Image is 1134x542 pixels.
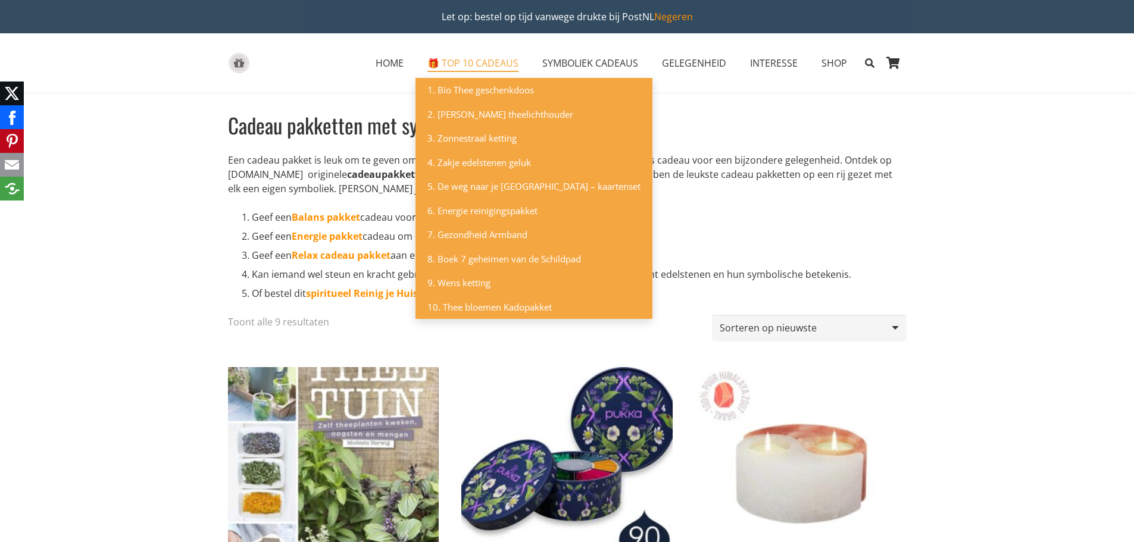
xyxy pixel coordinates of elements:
a: Relax cadeau pakket [292,249,391,262]
a: SHOPSHOP Menu [810,48,859,78]
a: GELEGENHEIDGELEGENHEID Menu [650,48,738,78]
li: Kan iemand wel steun en kracht gebruiken? Geef dan dit cadeau met kracht edelstenen en hun symbol... [252,267,897,281]
a: 1. Bio Thee geschenkdoos1. Bio Thee geschenkdoos Menu [416,78,652,102]
a: HOMEHOME Menu [364,48,416,78]
a: Balans pakket [292,211,360,224]
span: 6. Energie reinigingspakket [427,205,538,217]
span: 10. Thee bloemen Kadopakket [427,301,552,313]
span: SYMBOLIEK CADEAUS [542,57,638,70]
p: Toont alle 9 resultaten [228,315,329,329]
a: Winkelwagen [880,33,907,93]
span: GELEGENHEID [662,57,726,70]
a: 6. Energie reinigingspakket6. Energie reinigingspakket Menu [416,199,652,223]
select: Winkelbestelling [712,315,906,342]
span: 4. Zakje edelstenen geluk [427,156,531,168]
span: 3. Zonnestraal ketting [427,132,517,144]
span: SHOP [821,57,847,70]
span: 9. Wens ketting [427,277,491,289]
p: Een cadeau pakket is leuk om te geven om iemand te bedanken, in het zonnetje te zetten, of als ca... [228,153,897,196]
a: spiritueel Reinig je Huis pakket [306,287,454,300]
li: Geef een cadeau om op te laden [252,229,897,243]
span: HOME [376,57,404,70]
a: 10. Thee bloemen Kadopakket10. Thee bloemen Kadopakket Menu [416,295,652,319]
a: Zoeken [859,48,880,78]
li: Of bestel dit voor een fijne en warme energie [252,286,897,300]
a: 2. [PERSON_NAME] theelichthouder2. Yin Yang theelichthouder Menu [416,102,652,127]
span: 7. Gezondheid Armband [427,228,527,240]
a: 5. De weg naar je [GEOGRAPHIC_DATA] – kaartenset5. De weg naar je Levensdoel - kaartenset Menu [416,174,652,199]
a: 4. Zakje edelstenen geluk4. Zakje edelstenen geluk Menu [416,151,652,175]
span: 8. Boek 7 geheimen van de Schildpad [427,253,581,265]
a: Energie pakket [292,230,363,243]
a: Negeren [654,10,693,23]
a: 9. Wens ketting9. Wens ketting Menu [416,271,652,295]
a: SYMBOLIEK CADEAUSSYMBOLIEK CADEAUS Menu [530,48,650,78]
strong: cadeaupakketten met een mooie symbolische betekenis [347,168,614,181]
span: 2. [PERSON_NAME] theelichthouder [427,108,573,120]
span: 5. De weg naar je [GEOGRAPHIC_DATA] – kaartenset [427,180,641,192]
span: 1. Bio Thee geschenkdoos [427,84,534,96]
a: gift-box-icon-grey-inspirerendwinkelen [228,53,250,74]
span: INTERESSE [750,57,798,70]
span: 🎁 TOP 10 CADEAUS [427,57,518,70]
li: Geef een aan een theedrinker (tip) [252,248,897,262]
li: Geef een cadeau voor harmonie, rust en ontspanning [252,210,897,224]
a: 7. Gezondheid Armband7. Gezondheid Armband Menu [416,223,652,247]
a: 3. Zonnestraal ketting3. Zonnestraal ketting Menu [416,126,652,151]
a: 8. Boek 7 geheimen van de Schildpad8. Boek 7 geheimen van de Schildpad Menu [416,247,652,271]
a: INTERESSEINTERESSE Menu [738,48,810,78]
a: 🎁 TOP 10 CADEAUS🎁 TOP 10 CADEAUS Menu [416,48,530,78]
h1: Cadeau pakketten met symboliek [228,112,897,139]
